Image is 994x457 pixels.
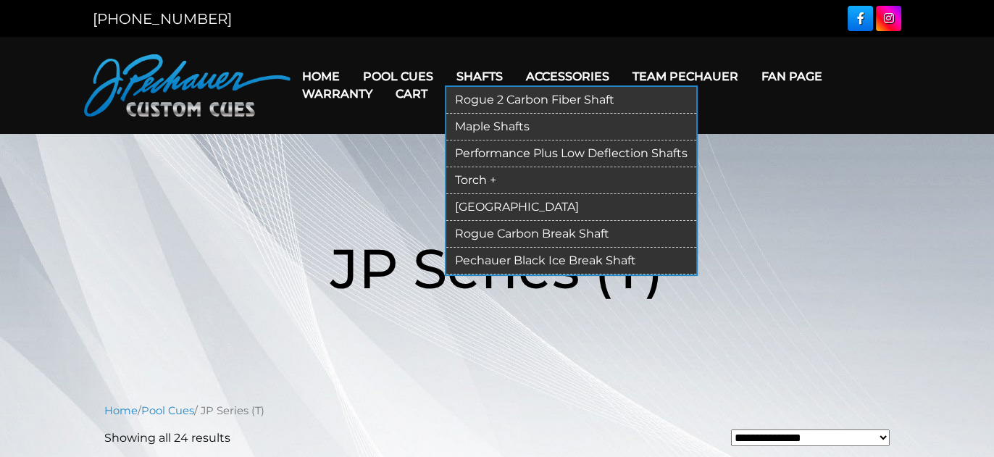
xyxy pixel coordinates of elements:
[446,194,696,221] a: [GEOGRAPHIC_DATA]
[621,58,750,95] a: Team Pechauer
[351,58,445,95] a: Pool Cues
[104,403,890,419] nav: Breadcrumb
[141,404,194,417] a: Pool Cues
[330,235,664,302] span: JP Series (T)
[445,58,514,95] a: Shafts
[291,75,384,112] a: Warranty
[446,114,696,141] a: Maple Shafts
[446,141,696,167] a: Performance Plus Low Deflection Shafts
[84,54,291,117] img: Pechauer Custom Cues
[731,429,890,445] select: Shop order
[750,58,834,95] a: Fan Page
[93,10,232,28] a: [PHONE_NUMBER]
[514,58,621,95] a: Accessories
[446,87,696,114] a: Rogue 2 Carbon Fiber Shaft
[291,58,351,95] a: Home
[104,404,138,417] a: Home
[446,221,696,248] a: Rogue Carbon Break Shaft
[446,248,696,274] a: Pechauer Black Ice Break Shaft
[384,75,439,112] a: Cart
[104,429,230,447] p: Showing all 24 results
[446,167,696,194] a: Torch +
